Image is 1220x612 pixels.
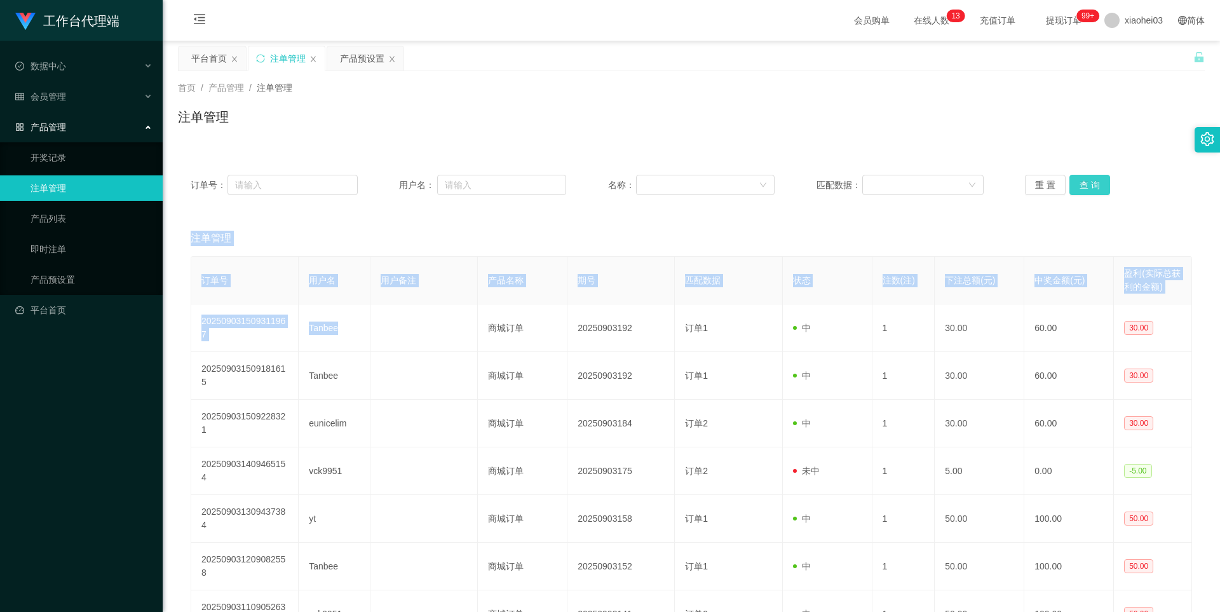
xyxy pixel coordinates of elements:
td: 202509031509311967 [191,304,299,352]
td: 60.00 [1024,400,1114,447]
a: 产品列表 [30,206,152,231]
span: 50.00 [1124,512,1153,526]
span: 订单2 [685,418,708,428]
td: 20250903192 [567,304,675,352]
span: 订单1 [685,513,708,524]
i: 图标: unlock [1193,51,1205,63]
td: Tanbee [299,352,370,400]
span: 订单1 [685,323,708,333]
td: 商城订单 [478,304,567,352]
div: 产品预设置 [340,46,384,71]
span: 期号 [578,275,595,285]
td: 商城订单 [478,352,567,400]
span: 订单号 [201,275,228,285]
td: vck9951 [299,447,370,495]
td: 30.00 [935,304,1024,352]
span: 状态 [793,275,811,285]
td: 5.00 [935,447,1024,495]
i: 图标: global [1178,16,1187,25]
span: / [201,83,203,93]
a: 图标: dashboard平台首页 [15,297,152,323]
p: 3 [956,10,960,22]
span: 注数(注) [883,275,915,285]
td: 20250903175 [567,447,675,495]
span: 未中 [793,466,820,476]
sup: 1066 [1076,10,1099,22]
td: 202509031509181615 [191,352,299,400]
td: 202509031509228321 [191,400,299,447]
span: 名称： [608,179,636,192]
span: 提现订单 [1040,16,1088,25]
input: 请输入 [227,175,357,195]
span: 用户备注 [381,275,416,285]
input: 请输入 [437,175,566,195]
td: 0.00 [1024,447,1114,495]
span: 订单1 [685,561,708,571]
div: 平台首页 [191,46,227,71]
td: 1 [872,352,935,400]
span: 在线人数 [907,16,956,25]
i: 图标: close [309,55,317,63]
span: 订单1 [685,371,708,381]
td: 1 [872,543,935,590]
span: 盈利(实际总获利的金额) [1124,268,1181,292]
span: 50.00 [1124,559,1153,573]
sup: 13 [946,10,965,22]
span: 产品管理 [208,83,244,93]
span: 下注总额(元) [945,275,995,285]
span: 中 [793,513,811,524]
td: 20250903158 [567,495,675,543]
td: 商城订单 [478,447,567,495]
td: 商城订单 [478,495,567,543]
span: 中 [793,418,811,428]
td: 30.00 [935,352,1024,400]
td: 20250903184 [567,400,675,447]
td: 30.00 [935,400,1024,447]
a: 产品预设置 [30,267,152,292]
i: 图标: close [231,55,238,63]
span: 订单2 [685,466,708,476]
span: -5.00 [1124,464,1151,478]
td: 商城订单 [478,543,567,590]
td: 20250903152 [567,543,675,590]
i: 图标: appstore-o [15,123,24,132]
span: 会员管理 [15,92,66,102]
span: / [249,83,252,93]
td: 50.00 [935,495,1024,543]
td: 202509031309437384 [191,495,299,543]
p: 1 [951,10,956,22]
button: 查 询 [1069,175,1110,195]
span: 中 [793,323,811,333]
span: 中 [793,561,811,571]
td: 100.00 [1024,543,1114,590]
i: 图标: setting [1200,132,1214,146]
i: 图标: down [968,181,976,190]
i: 图标: sync [256,54,265,63]
td: Tanbee [299,304,370,352]
h1: 工作台代理端 [43,1,119,41]
span: 充值订单 [973,16,1022,25]
td: Tanbee [299,543,370,590]
h1: 注单管理 [178,107,229,126]
span: 30.00 [1124,321,1153,335]
td: 100.00 [1024,495,1114,543]
td: 202509031409465154 [191,447,299,495]
i: 图标: menu-fold [178,1,221,41]
a: 工作台代理端 [15,15,119,25]
a: 即时注单 [30,236,152,262]
span: 注单管理 [191,231,231,246]
i: 图标: close [388,55,396,63]
td: 20250903192 [567,352,675,400]
td: 商城订单 [478,400,567,447]
span: 首页 [178,83,196,93]
i: 图标: down [759,181,767,190]
td: 1 [872,400,935,447]
span: 30.00 [1124,369,1153,383]
span: 产品管理 [15,122,66,132]
span: 30.00 [1124,416,1153,430]
td: 1 [872,304,935,352]
td: 60.00 [1024,304,1114,352]
i: 图标: check-circle-o [15,62,24,71]
span: 中 [793,371,811,381]
span: 用户名 [309,275,335,285]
